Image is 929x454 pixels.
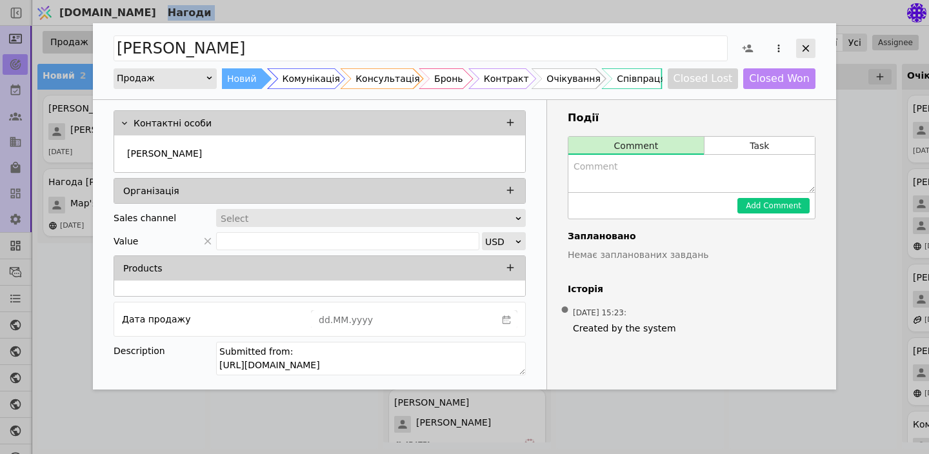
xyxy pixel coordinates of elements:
p: Організація [123,184,179,198]
div: Description [114,342,216,360]
div: Комунікація [283,68,340,89]
h4: Історія [568,282,815,296]
div: Select [221,210,513,228]
div: Співпраця [617,68,666,89]
div: Дата продажу [122,310,190,328]
button: Comment [568,137,704,155]
div: Контракт [484,68,529,89]
div: Консультація [355,68,419,89]
svg: calender simple [502,315,511,324]
button: Add Comment [737,198,810,213]
div: Add Opportunity [93,23,836,390]
h3: Події [568,110,815,126]
textarea: Submitted from: [URL][DOMAIN_NAME] [216,342,526,375]
button: Closed Won [743,68,815,89]
h4: Заплановано [568,230,815,243]
p: Контактні особи [134,117,212,130]
button: Closed Lost [668,68,739,89]
p: [PERSON_NAME] [127,147,202,161]
input: dd.MM.yyyy [312,311,496,329]
div: Очікування [546,68,600,89]
span: • [559,294,572,327]
div: Новий [227,68,257,89]
p: Products [123,262,162,275]
button: Task [704,137,815,155]
p: Немає запланованих завдань [568,248,815,262]
div: Продаж [117,69,205,87]
div: USD [485,233,514,251]
span: Value [114,232,138,250]
span: [DATE] 15:23 : [573,307,626,319]
div: Бронь [434,68,463,89]
div: Sales channel [114,209,176,227]
span: Created by the system [573,322,810,335]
